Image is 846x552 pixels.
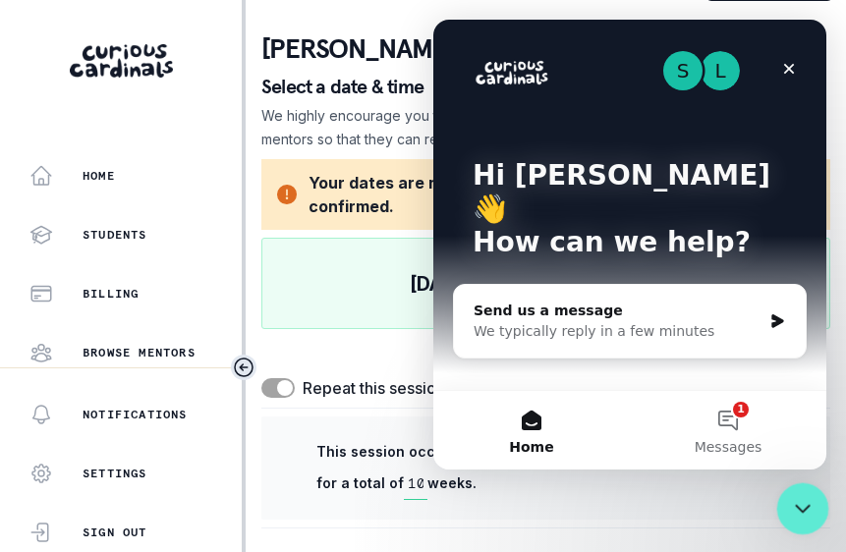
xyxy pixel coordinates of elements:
[83,286,139,302] p: Billing
[316,474,404,491] span: for a total of
[410,272,682,296] p: [DATE] • 7:00pm - 8:00pm EDT
[309,171,514,218] div: Your dates are not yet confirmed.
[83,168,115,184] p: Home
[433,20,826,469] iframe: Intercom live chat
[83,466,147,481] p: Settings
[83,524,147,540] p: Sign Out
[231,355,256,380] button: Toggle sidebar
[303,376,445,400] label: Repeat this session
[427,474,477,491] span: weeks.
[316,443,479,460] span: This session occurs on
[261,104,830,151] p: We highly encourage you to maintain a consistent, recurring meeting time with your mentors so tha...
[261,77,830,96] p: Select a date & time
[777,483,829,535] iframe: Intercom live chat
[70,44,173,78] img: Curious Cardinals Logo
[83,407,188,422] p: Notifications
[261,29,830,69] p: [PERSON_NAME] Algebra II tutoring
[83,227,147,243] p: Students
[83,345,196,360] p: Browse Mentors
